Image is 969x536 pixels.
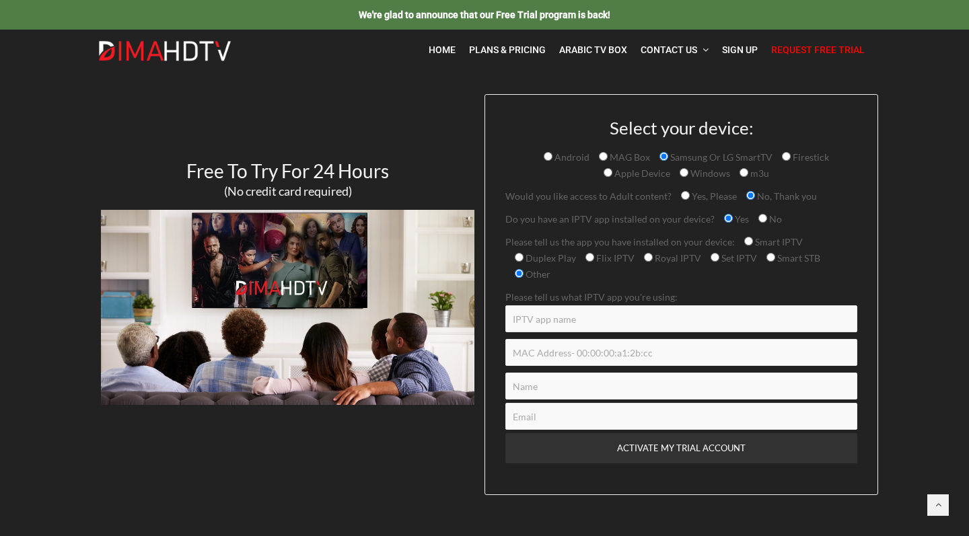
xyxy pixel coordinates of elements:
a: Arabic TV Box [552,36,634,64]
input: Royal IPTV [644,253,653,262]
a: Request Free Trial [764,36,871,64]
span: Smart STB [775,252,820,264]
span: Select your device: [610,117,754,139]
span: Samsung Or LG SmartTV [668,151,773,163]
input: Set IPTV [711,253,719,262]
input: MAC Address- 00:00:00:a1:2b:cc [505,339,857,366]
span: Plans & Pricing [469,44,546,55]
span: Yes, Please [690,190,737,202]
p: Please tell us what IPTV app you're using: [505,289,857,332]
input: Duplex Play [515,253,524,262]
input: Email [505,403,857,430]
span: Arabic TV Box [559,44,627,55]
span: Free To Try For 24 Hours [186,159,389,182]
span: Other [524,268,550,280]
input: No [758,214,767,223]
span: (No credit card required) [224,184,352,198]
input: IPTV app name [505,305,857,332]
input: Other [515,269,524,278]
a: Home [422,36,462,64]
span: Home [429,44,456,55]
input: Smart IPTV [744,237,753,245]
input: Yes [724,214,733,223]
span: Apple Device [612,167,670,179]
p: Do you have an IPTV app installed on your device? [505,211,857,227]
input: Android [544,152,552,161]
span: Windows [688,167,730,179]
form: Contact form [495,118,867,494]
span: No [767,213,782,225]
input: Samsung Or LG SmartTV [659,152,668,161]
input: Apple Device [604,168,612,177]
p: Please tell us the app you have installed on your device: [505,234,857,282]
span: Request Free Trial [771,44,865,55]
input: Flix IPTV [585,253,594,262]
p: Would you like access to Adult content? [505,188,857,204]
span: No, Thank you [755,190,817,202]
input: Firestick [782,152,791,161]
span: Sign Up [722,44,758,55]
input: MAG Box [599,152,608,161]
a: We're glad to announce that our Free Trial program is back! [359,9,610,20]
span: Smart IPTV [753,236,803,247]
span: Flix IPTV [594,252,635,264]
span: Contact Us [641,44,697,55]
span: Firestick [791,151,829,163]
input: ACTIVATE MY TRIAL ACCOUNT [505,433,857,463]
span: Android [552,151,589,163]
img: Dima HDTV [98,40,232,62]
span: m3u [748,167,769,179]
input: m3u [740,168,748,177]
input: Windows [680,168,688,177]
span: MAG Box [608,151,650,163]
span: Duplex Play [524,252,576,264]
a: Sign Up [715,36,764,64]
input: Smart STB [766,253,775,262]
a: Back to top [927,494,949,516]
a: Contact Us [634,36,715,64]
span: Yes [733,213,749,225]
span: Royal IPTV [653,252,701,264]
input: Yes, Please [681,191,690,200]
input: Name [505,373,857,399]
a: Plans & Pricing [462,36,552,64]
span: Set IPTV [719,252,757,264]
input: No, Thank you [746,191,755,200]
